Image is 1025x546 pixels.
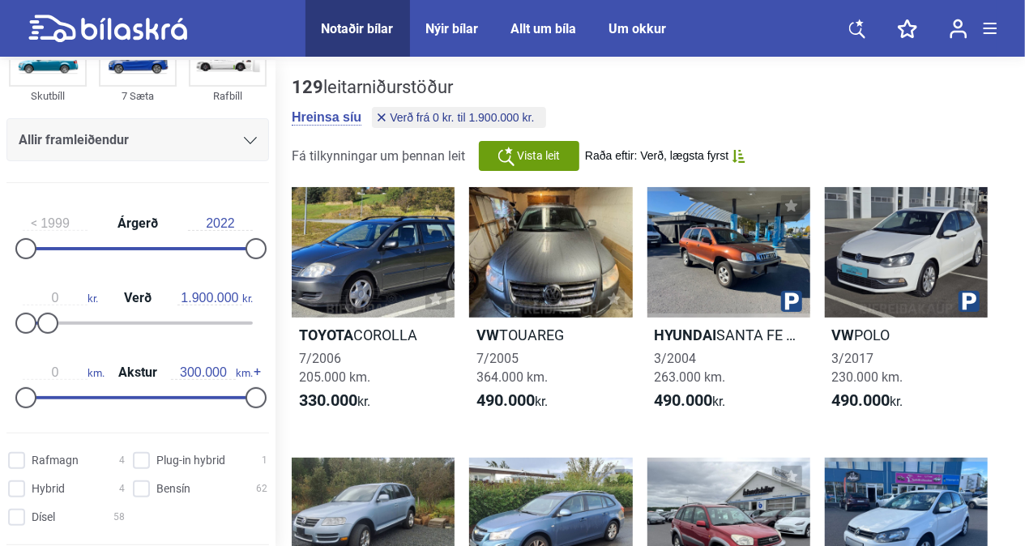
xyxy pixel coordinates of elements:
[299,391,370,411] span: kr.
[585,149,745,163] button: Raða eftir: Verð, lægsta fyrst
[959,291,980,312] img: parking.png
[292,109,361,126] button: Hreinsa síu
[299,390,357,410] b: 330.000
[609,21,667,36] a: Um okkur
[23,291,98,305] span: kr.
[156,480,190,497] span: Bensín
[113,217,162,230] span: Árgerð
[292,77,550,98] div: leitarniðurstöður
[655,351,726,385] span: 3/2004 263.000 km.
[119,452,125,469] span: 4
[23,365,105,380] span: km.
[825,187,988,425] a: VWPOLO3/2017230.000 km.490.000kr.
[19,129,129,151] span: Allir framleiðendur
[299,351,370,385] span: 7/2006 205.000 km.
[113,509,125,526] span: 58
[156,452,225,469] span: Plug-in hybrid
[189,87,267,105] div: Rafbíll
[832,326,855,343] b: VW
[511,21,577,36] a: Allt um bíla
[120,292,156,305] span: Verð
[469,187,632,425] a: VWTOUAREG7/2005364.000 km.490.000kr.
[647,187,810,425] a: HyundaiSANTA FE 2,7 V63/2004263.000 km.490.000kr.
[655,326,717,343] b: Hyundai
[476,351,548,385] span: 7/2005 364.000 km.
[292,326,455,344] h2: COROLLA
[99,87,177,105] div: 7 Sæta
[322,21,394,36] a: Notaðir bílar
[585,149,728,163] span: Raða eftir: Verð, lægsta fyrst
[256,480,267,497] span: 62
[518,147,561,164] span: Vista leit
[9,87,87,105] div: Skutbíll
[832,391,903,411] span: kr.
[781,291,802,312] img: parking.png
[825,326,988,344] h2: POLO
[476,326,499,343] b: VW
[832,390,890,410] b: 490.000
[655,390,713,410] b: 490.000
[32,480,65,497] span: Hybrid
[262,452,267,469] span: 1
[390,112,534,123] span: Verð frá 0 kr. til 1.900.000 kr.
[647,326,810,344] h2: SANTA FE 2,7 V6
[372,107,545,128] button: Verð frá 0 kr. til 1.900.000 kr.
[476,390,535,410] b: 490.000
[292,148,465,164] span: Fá tilkynningar um þennan leit
[426,21,479,36] a: Nýir bílar
[299,326,353,343] b: Toyota
[171,365,253,380] span: km.
[119,480,125,497] span: 4
[32,452,79,469] span: Rafmagn
[832,351,903,385] span: 3/2017 230.000 km.
[32,509,55,526] span: Dísel
[655,391,726,411] span: kr.
[476,391,548,411] span: kr.
[177,291,253,305] span: kr.
[292,187,455,425] a: ToyotaCOROLLA7/2006205.000 km.330.000kr.
[469,326,632,344] h2: TOUAREG
[950,19,967,39] img: user-login.svg
[114,366,161,379] span: Akstur
[292,77,323,97] b: 129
